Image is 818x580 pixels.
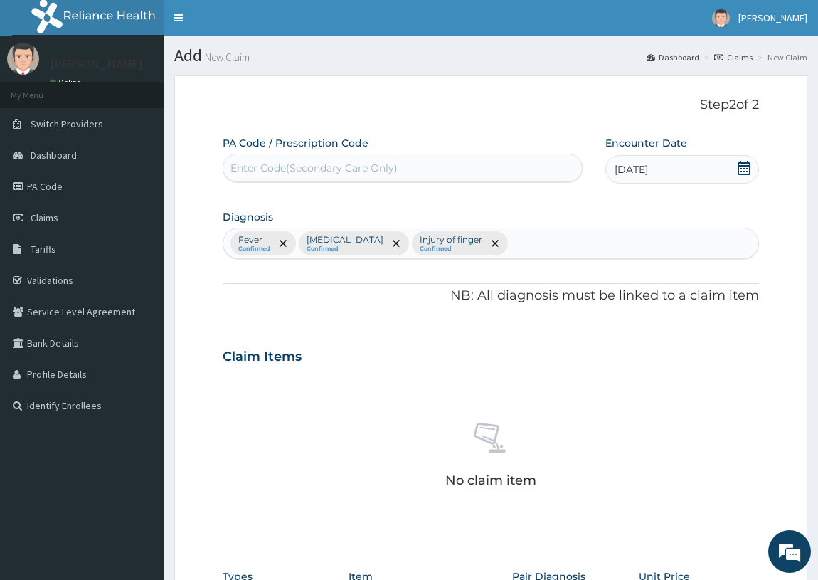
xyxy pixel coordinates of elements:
a: Online [50,78,84,88]
p: Fever [238,234,270,246]
span: remove selection option [390,237,403,250]
span: [PERSON_NAME] [738,11,807,24]
img: User Image [7,43,39,75]
p: NB: All diagnosis must be linked to a claim item [223,287,760,305]
a: Dashboard [647,51,699,63]
label: PA Code / Prescription Code [223,136,368,150]
p: No claim item [445,473,536,487]
small: Confirmed [420,246,482,253]
p: [PERSON_NAME] [50,58,143,70]
span: Switch Providers [31,117,103,130]
span: [DATE] [615,162,648,176]
label: Diagnosis [223,210,273,224]
div: Enter Code(Secondary Care Only) [230,161,398,175]
span: Claims [31,211,58,224]
span: Tariffs [31,243,56,255]
img: User Image [712,9,730,27]
p: Injury of finger [420,234,482,246]
span: remove selection option [277,237,290,250]
span: remove selection option [489,237,501,250]
h1: Add [174,46,807,65]
small: New Claim [202,52,250,63]
span: Dashboard [31,149,77,162]
label: Encounter Date [605,136,687,150]
small: Confirmed [238,246,270,253]
h3: Claim Items [223,349,302,365]
li: New Claim [754,51,807,63]
p: Step 2 of 2 [223,97,760,113]
small: Confirmed [307,246,383,253]
a: Claims [714,51,753,63]
p: [MEDICAL_DATA] [307,234,383,246]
